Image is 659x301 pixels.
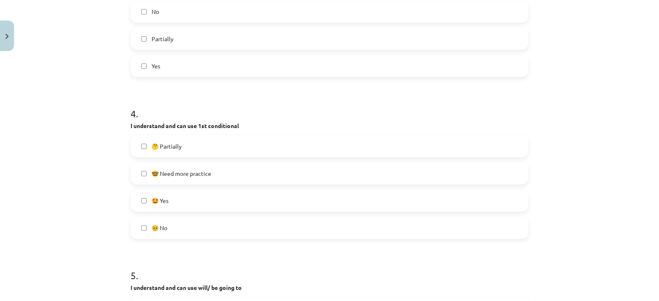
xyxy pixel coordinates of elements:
[152,35,173,43] span: Partially
[152,224,167,232] span: 🥺 No
[141,63,147,69] input: Yes
[131,93,528,119] h1: 4 .
[152,7,159,16] span: No
[5,34,9,39] img: icon-close-lesson-0947bae3869378f0d4975bcd49f059093ad1ed9edebbc8119c70593378902aed.svg
[152,196,168,205] span: 🤩 Yes
[141,36,147,42] input: Partially
[141,171,147,176] input: 🤓 Need more practice
[152,142,182,151] span: 🤔 Partially
[141,225,147,231] input: 🥺 No
[141,198,147,203] input: 🤩 Yes
[131,284,242,291] strong: I understand and can use will/ be going to
[152,62,160,70] span: Yes
[141,144,147,149] input: 🤔 Partially
[141,9,147,14] input: No
[152,169,211,178] span: 🤓 Need more practice
[131,122,239,129] strong: I understand and can use 1st conditional
[131,255,528,281] h1: 5 .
